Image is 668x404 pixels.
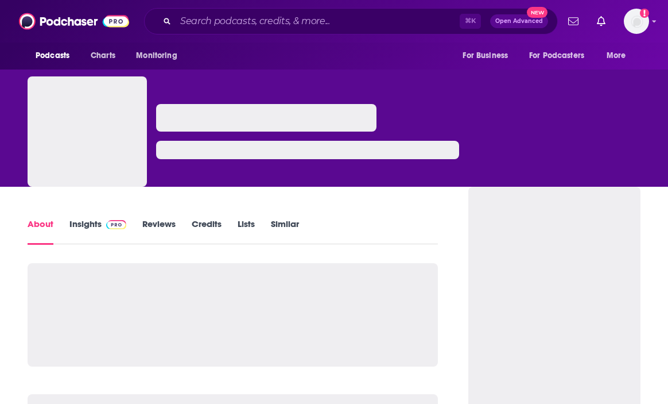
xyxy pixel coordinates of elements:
span: Podcasts [36,48,69,64]
button: open menu [28,45,84,67]
span: New [527,7,547,18]
div: Search podcasts, credits, & more... [144,8,558,34]
a: Show notifications dropdown [564,11,583,31]
button: open menu [599,45,640,67]
img: Podchaser - Follow, Share and Rate Podcasts [19,10,129,32]
a: InsightsPodchaser Pro [69,218,126,245]
button: Open AdvancedNew [490,14,548,28]
span: Monitoring [136,48,177,64]
span: More [607,48,626,64]
button: open menu [455,45,522,67]
a: About [28,218,53,245]
a: Charts [83,45,122,67]
span: Charts [91,48,115,64]
span: For Podcasters [529,48,584,64]
a: Reviews [142,218,176,245]
img: Podchaser Pro [106,220,126,229]
a: Credits [192,218,222,245]
img: User Profile [624,9,649,34]
span: Open Advanced [495,18,543,24]
input: Search podcasts, credits, & more... [176,12,460,30]
span: ⌘ K [460,14,481,29]
span: For Business [463,48,508,64]
a: Show notifications dropdown [592,11,610,31]
span: Logged in as kbastian [624,9,649,34]
a: Similar [271,218,299,245]
button: open menu [128,45,192,67]
svg: Add a profile image [640,9,649,18]
a: Lists [238,218,255,245]
button: Show profile menu [624,9,649,34]
button: open menu [522,45,601,67]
